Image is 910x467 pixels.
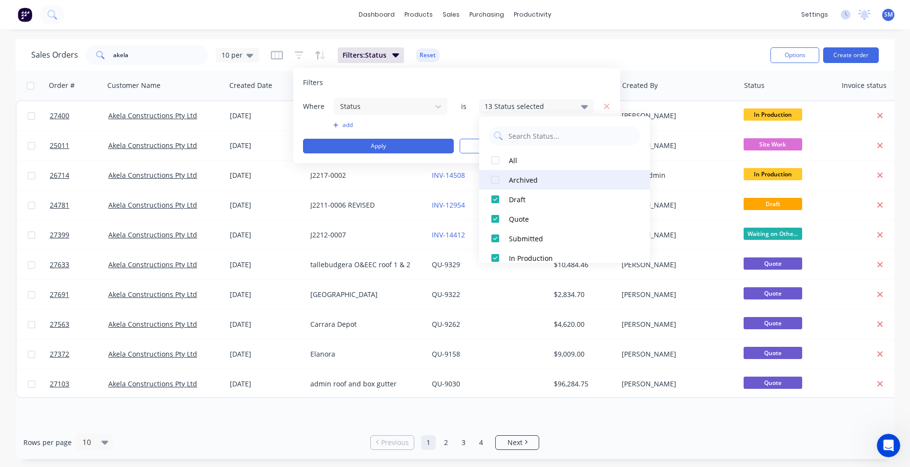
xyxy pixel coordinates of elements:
[50,170,69,180] span: 26714
[479,170,650,190] button: Archived
[50,369,108,399] a: 27103
[108,379,197,388] a: Akela Constructions Pty Ltd
[303,102,332,111] span: Where
[50,220,108,250] a: 27399
[50,290,69,299] span: 27691
[108,111,197,120] a: Akela Constructions Pty Ltd
[50,161,108,190] a: 26714
[744,317,802,329] span: Quote
[474,435,488,450] a: Page 4
[507,126,635,146] input: Search Status...
[310,290,419,299] div: [GEOGRAPHIC_DATA]
[50,379,69,389] span: 27103
[310,349,419,359] div: Elanora
[50,111,69,121] span: 27400
[432,319,460,329] a: QU-9262
[479,229,650,248] button: Submitted
[438,7,465,22] div: sales
[310,200,419,210] div: J2211-0006 REVISED
[50,340,108,369] a: 27372
[744,138,802,150] span: Site Work
[303,78,323,87] span: Filters
[113,45,208,65] input: Search...
[108,170,197,180] a: Akela Constructions Pty Ltd
[50,349,69,359] span: 27372
[554,349,611,359] div: $9,009.00
[823,47,879,63] button: Create order
[229,81,272,90] div: Created Date
[432,200,465,210] a: INV-12954
[18,7,32,22] img: Factory
[554,260,611,270] div: $10,484.46
[842,81,887,90] div: Invoice status
[770,47,819,63] button: Options
[230,230,303,240] div: [DATE]
[479,190,650,209] button: Draft
[230,141,303,150] div: [DATE]
[50,260,69,270] span: 27633
[230,290,303,299] div: [DATE]
[108,230,197,239] a: Akela Constructions Pty Ltd
[622,200,730,210] div: [PERSON_NAME]
[479,248,650,268] button: In Production
[432,260,460,269] a: QU-9329
[744,347,802,359] span: Quote
[622,170,730,180] div: Action Admin
[796,7,833,22] div: settings
[230,170,303,180] div: [DATE]
[49,81,75,90] div: Order #
[622,230,730,240] div: [PERSON_NAME]
[509,194,626,205] div: Draft
[460,139,610,153] button: Clear
[496,438,539,447] a: Next page
[507,438,523,447] span: Next
[744,228,802,240] span: Waiting on Othe...
[107,81,161,90] div: Customer Name
[744,287,802,299] span: Quote
[50,310,108,339] a: 27563
[108,200,197,210] a: Akela Constructions Pty Ltd
[23,438,72,447] span: Rows per page
[50,280,108,309] a: 27691
[554,290,611,299] div: $2,834.70
[338,47,404,63] button: Filters:Status
[432,290,460,299] a: QU-9322
[230,111,303,121] div: [DATE]
[230,379,303,389] div: [DATE]
[108,349,197,359] a: Akela Constructions Pty Ltd
[622,349,730,359] div: [PERSON_NAME]
[230,319,303,329] div: [DATE]
[744,377,802,389] span: Quote
[622,379,730,389] div: [PERSON_NAME]
[354,7,400,22] a: dashboard
[877,434,900,457] iframe: Intercom live chat
[230,260,303,270] div: [DATE]
[50,200,69,210] span: 24781
[554,379,611,389] div: $96,284.75
[744,81,765,90] div: Status
[744,108,802,121] span: In Production
[622,81,658,90] div: Created By
[333,121,448,129] button: add
[371,438,414,447] a: Previous page
[50,230,69,240] span: 27399
[303,139,454,153] button: Apply
[479,209,650,229] button: Quote
[432,170,465,180] a: INV-14508
[381,438,409,447] span: Previous
[230,349,303,359] div: [DATE]
[108,141,197,150] a: Akela Constructions Pty Ltd
[622,290,730,299] div: [PERSON_NAME]
[31,50,78,60] h1: Sales Orders
[432,230,465,239] a: INV-14412
[310,379,419,389] div: admin roof and box gutter
[310,170,419,180] div: J2217-0002
[744,168,802,180] span: In Production
[50,101,108,130] a: 27400
[108,260,197,269] a: Akela Constructions Pty Ltd
[622,111,730,121] div: [PERSON_NAME]
[50,131,108,160] a: 25011
[509,155,626,166] div: All
[416,48,440,62] button: Reset
[622,319,730,329] div: [PERSON_NAME]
